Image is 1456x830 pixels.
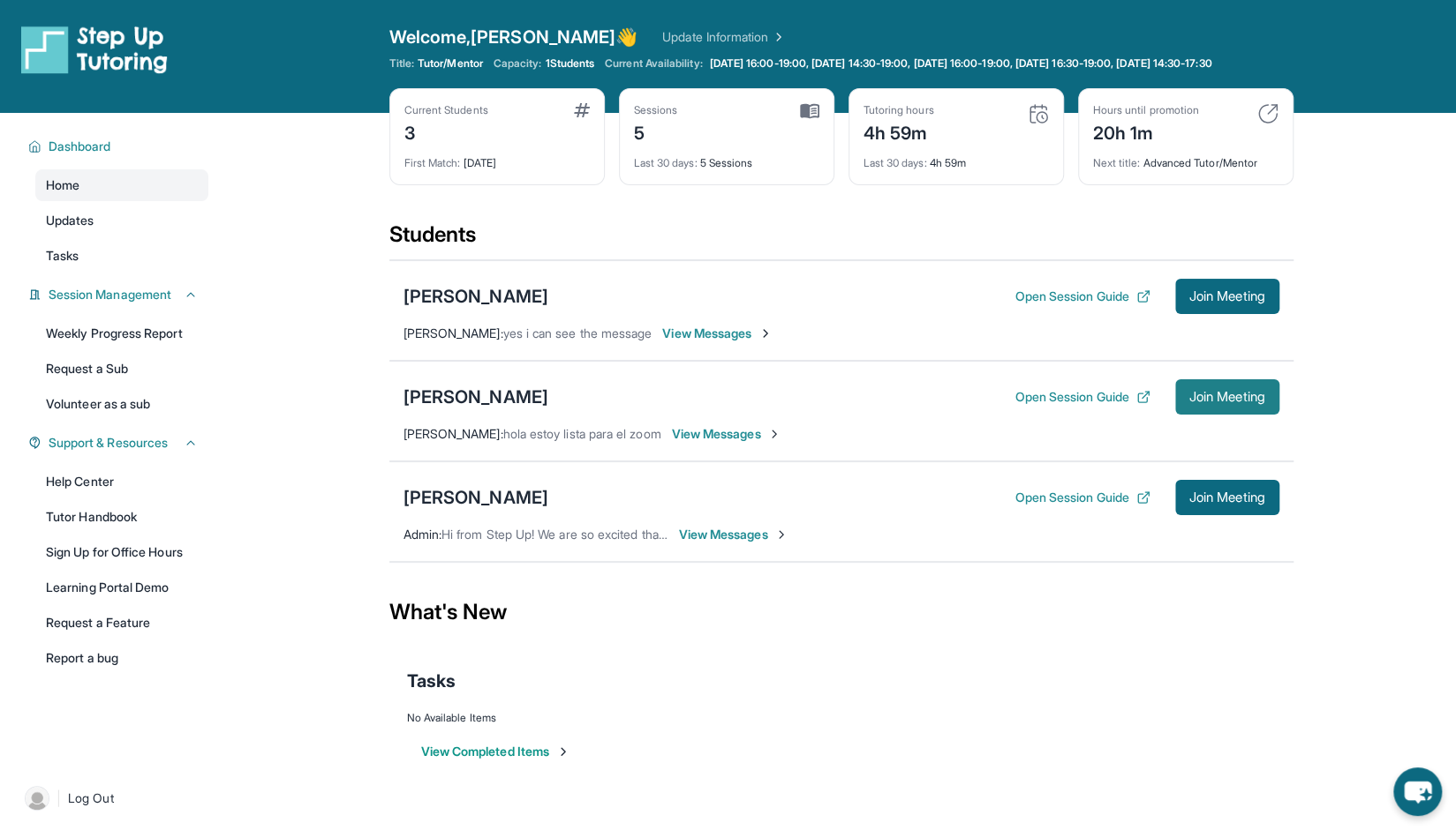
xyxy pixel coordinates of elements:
div: Hours until promotion [1093,103,1199,117]
span: Welcome, [PERSON_NAME] 👋 [389,25,638,49]
img: Chevron-Right [758,326,773,340]
span: View Messages [672,425,782,443]
a: Request a Sub [35,353,208,385]
span: Join Meeting [1189,291,1265,302]
span: Support & Resources [49,434,168,452]
div: 20h 1m [1093,117,1199,146]
button: chat-button [1393,767,1442,816]
button: Open Session Guide [1015,489,1150,506]
button: Session Management [41,286,198,303]
div: What's New [389,573,1294,651]
div: 5 Sessions [634,146,819,170]
span: Log Out [68,789,114,807]
span: Tasks [46,247,79,265]
a: Updates [35,205,208,236]
div: 4h 59m [864,117,934,146]
div: [PERSON_NAME] [404,485,548,510]
img: user-img [25,786,49,811]
span: View Messages [662,325,773,342]
img: Chevron-Right [767,427,781,441]
span: Admin : [404,527,441,542]
span: Join Meeting [1189,392,1265,402]
span: yes i can see the message [503,325,653,340]
button: Open Session Guide [1015,388,1150,406]
a: |Log Out [18,779,208,818]
span: Dashboard [49,138,111,155]
div: Students [389,221,1294,259]
span: Capacity: [494,56,542,71]
span: First Match : [404,156,461,169]
div: [DATE] [404,146,590,170]
button: Open Session Guide [1015,288,1150,305]
div: [PERSON_NAME] [404,284,548,309]
img: Chevron-Right [774,527,788,542]
span: hola estoy lista para el zoom [503,426,661,441]
a: Volunteer as a sub [35,388,208,420]
a: Weekly Progress Report [35,318,208,349]
div: 4h 59m [864,146,1049,170]
span: [PERSON_NAME] : [404,426,503,441]
img: Chevron Right [768,28,786,46]
img: logo [21,25,168,74]
span: [PERSON_NAME] : [404,325,503,340]
span: Tutor/Mentor [418,56,483,71]
div: Sessions [634,103,678,117]
span: Next title : [1093,156,1141,169]
img: card [1257,103,1279,124]
a: Learning Portal Demo [35,572,208,603]
a: Update Information [662,28,786,46]
span: [DATE] 16:00-19:00, [DATE] 14:30-19:00, [DATE] 16:00-19:00, [DATE] 16:30-19:00, [DATE] 14:30-17:30 [710,56,1212,71]
span: Last 30 days : [864,156,927,169]
a: Report a bug [35,642,208,674]
a: Home [35,169,208,201]
img: card [574,103,590,117]
div: Current Students [404,103,488,117]
img: card [800,103,819,119]
span: Session Management [49,286,171,303]
span: Join Meeting [1189,492,1265,503]
button: Dashboard [41,138,198,155]
div: No Available Items [407,711,1276,725]
a: Tasks [35,240,208,272]
span: Last 30 days : [634,156,698,169]
div: Tutoring hours [864,103,934,117]
span: | [57,788,61,809]
span: Title: [389,56,414,71]
a: Tutor Handbook [35,501,208,533]
div: 5 [634,117,678,146]
span: Updates [46,212,94,229]
a: [DATE] 16:00-19:00, [DATE] 14:30-19:00, [DATE] 16:00-19:00, [DATE] 16:30-19:00, [DATE] 14:30-17:30 [706,56,1216,71]
span: 1 Students [545,56,594,71]
a: Sign Up for Office Hours [35,536,208,568]
a: Request a Feature [35,607,208,639]
span: Current Availability: [605,56,702,71]
button: Join Meeting [1175,279,1279,314]
span: View Messages [679,526,789,543]
button: Join Meeting [1175,379,1279,415]
span: Home [46,176,79,194]
button: View Completed Items [421,743,570,760]
div: 3 [404,117,488,146]
button: Support & Resources [41,434,198,452]
a: Help Center [35,466,208,497]
img: card [1028,103,1049,124]
button: Join Meeting [1175,480,1279,515]
div: Advanced Tutor/Mentor [1093,146,1279,170]
div: [PERSON_NAME] [404,385,548,409]
span: Tasks [407,669,456,693]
